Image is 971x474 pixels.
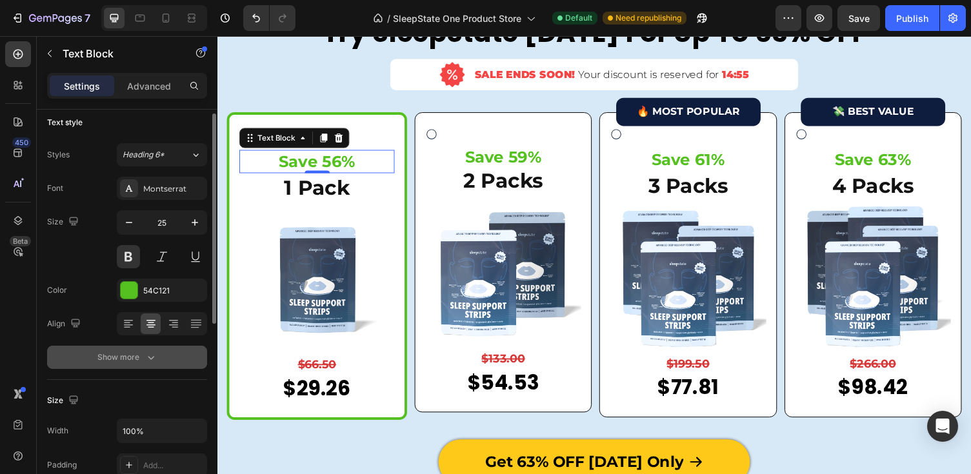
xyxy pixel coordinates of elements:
div: Text style [47,117,83,128]
div: 54C121 [143,285,204,297]
span: Save [848,13,870,24]
div: Size [47,213,81,231]
span: SleepState One Product Store [393,12,521,25]
div: Montserrat [143,183,204,195]
div: Beta [10,236,31,246]
p: Save 61% [405,116,562,137]
img: gempages_571746078035018904-d2574451-0b9c-4daf-b4b2-44ca6cf61780.png [594,168,754,328]
div: $199.50 [451,328,516,346]
button: <p>💸 BEST VALUE</p> [599,63,748,92]
button: <p>🔥 MOST POPULAR</p> [410,63,558,92]
button: Get 63% OFF Today Only [227,414,547,460]
div: Undo/Redo [243,5,295,31]
div: Color [47,284,67,296]
span: Default [565,12,592,24]
div: Size [47,392,81,410]
p: 7 [85,10,90,26]
input: Auto [117,419,206,442]
div: $266.00 [636,328,710,346]
p: 🔥 MOST POPULAR [431,68,537,87]
button: Publish [885,5,939,31]
iframe: Design area [217,36,971,474]
div: Font [47,183,63,194]
p: Text Block [63,46,172,61]
div: Styles [47,149,70,161]
div: $77.81 [451,346,516,375]
div: Show more [97,351,157,364]
div: $98.42 [636,346,710,375]
div: $133.00 [256,323,332,341]
p: 💸 BEST VALUE [632,68,716,87]
p: Save 63% [595,116,752,137]
button: 7 [5,5,96,31]
span: Heading 6* [123,149,165,161]
button: Save [837,5,880,31]
div: Add... [143,460,204,471]
div: Publish [896,12,928,25]
button: Show more [47,346,207,369]
div: Open Intercom Messenger [927,411,958,442]
p: Advanced [127,79,171,93]
img: gempages_571746078035018904-05fffcf2-d6b8-4aac-b2b8-3146b7aaa9a0.png [403,168,563,328]
div: Align [47,315,83,333]
p: 3 Packs [405,140,562,167]
p: Settings [64,79,100,93]
button: Heading 6* [117,143,207,166]
div: Padding [47,459,77,471]
div: 450 [12,137,31,148]
span: Need republishing [616,12,681,24]
p: 4 Packs [595,140,752,167]
div: $54.53 [256,341,332,371]
span: / [387,12,390,25]
div: Width [47,425,68,437]
div: Get 63% OFF [DATE] Only [275,423,479,451]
